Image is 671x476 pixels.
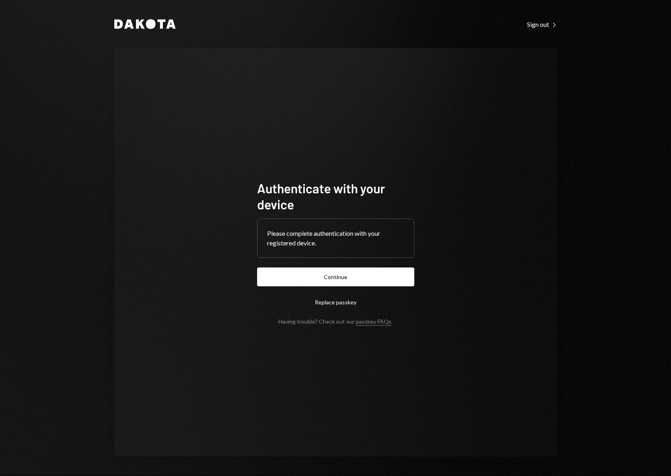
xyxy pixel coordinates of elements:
[257,180,414,212] h1: Authenticate with your device
[267,229,404,248] div: Please complete authentication with your registered device.
[527,20,557,28] a: Sign out
[278,318,393,325] div: Having trouble? Check out our .
[257,267,414,286] button: Continue
[356,318,391,326] a: passkey FAQs
[257,293,414,312] button: Replace passkey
